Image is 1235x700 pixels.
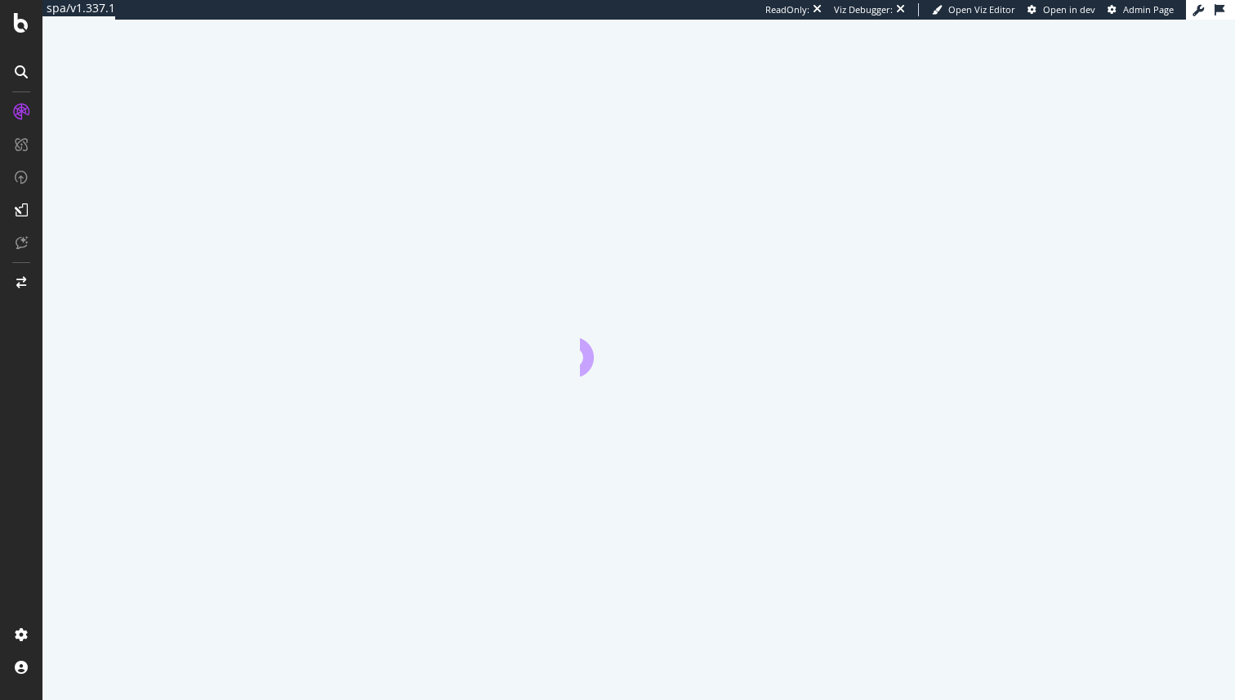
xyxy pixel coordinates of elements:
[932,3,1015,16] a: Open Viz Editor
[1108,3,1174,16] a: Admin Page
[1123,3,1174,16] span: Admin Page
[765,3,809,16] div: ReadOnly:
[1043,3,1095,16] span: Open in dev
[1028,3,1095,16] a: Open in dev
[948,3,1015,16] span: Open Viz Editor
[834,3,893,16] div: Viz Debugger:
[580,318,698,377] div: animation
